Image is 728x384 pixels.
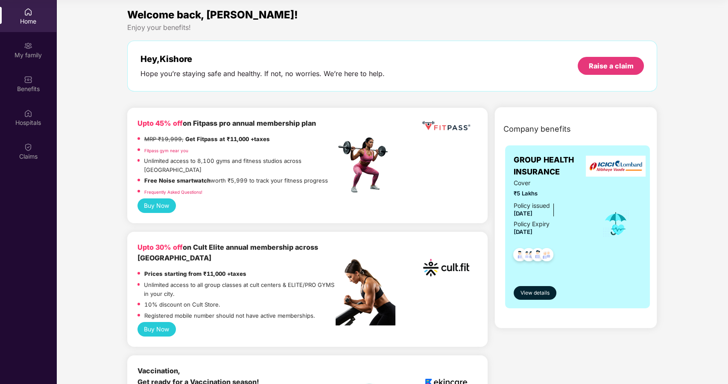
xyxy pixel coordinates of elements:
[185,136,270,142] strong: Get Fitpass at ₹11,000 +taxes
[144,177,211,184] strong: Free Noise smartwatch
[24,109,32,118] img: svg+xml;base64,PHN2ZyBpZD0iSG9zcGl0YWxzIiB4bWxucz0iaHR0cDovL3d3dy53My5vcmcvMjAwMC9zdmciIHdpZHRoPS...
[144,176,328,185] p: worth ₹5,999 to track your fitness progress
[24,75,32,84] img: svg+xml;base64,PHN2ZyBpZD0iQmVuZWZpdHMiIHhtbG5zPSJodHRwOi8vd3d3LnczLm9yZy8yMDAwL3N2ZyIgd2lkdGg9Ij...
[137,119,316,127] b: on Fitpass pro annual membership plan
[144,136,184,142] del: MRP ₹19,999,
[514,228,532,235] span: [DATE]
[514,154,590,178] span: GROUP HEALTH INSURANCE
[24,8,32,16] img: svg+xml;base64,PHN2ZyBpZD0iSG9tZSIgeG1sbnM9Imh0dHA6Ly93d3cudzMub3JnLzIwMDAvc3ZnIiB3aWR0aD0iMjAiIG...
[137,322,176,337] button: Buy Now
[127,23,658,32] div: Enjoy your benefits!
[514,189,590,198] span: ₹5 Lakhs
[336,259,395,325] img: pc2.png
[518,245,539,266] img: svg+xml;base64,PHN2ZyB4bWxucz0iaHR0cDovL3d3dy53My5vcmcvMjAwMC9zdmciIHdpZHRoPSI0OC45MTUiIGhlaWdodD...
[137,243,318,262] b: on Cult Elite annual membership across [GEOGRAPHIC_DATA]
[24,41,32,50] img: svg+xml;base64,PHN2ZyB3aWR0aD0iMjAiIGhlaWdodD0iMjAiIHZpZXdCb3g9IjAgMCAyMCAyMCIgZmlsbD0ibm9uZSIgeG...
[144,311,315,320] p: Registered mobile number should not have active memberships.
[140,54,385,64] div: Hey, Kishore
[514,219,550,229] div: Policy Expiry
[140,69,385,78] div: Hope you’re staying safe and healthy. If not, no worries. We’re here to help.
[24,143,32,151] img: svg+xml;base64,PHN2ZyBpZD0iQ2xhaW0iIHhtbG5zPSJodHRwOi8vd3d3LnczLm9yZy8yMDAwL3N2ZyIgd2lkdGg9IjIwIi...
[144,148,188,153] a: Fitpass gym near you
[503,123,571,135] span: Company benefits
[514,178,590,188] span: Cover
[514,210,532,217] span: [DATE]
[336,135,395,195] img: fpp.png
[144,281,336,298] p: Unlimited access to all group classes at cult centers & ELITE/PRO GYMS in your city.
[586,156,646,177] img: insurerLogo
[514,201,550,210] div: Policy issued
[137,243,183,251] b: Upto 30% off
[127,9,298,21] span: Welcome back, [PERSON_NAME]!
[144,300,220,309] p: 10% discount on Cult Store.
[509,245,530,266] img: svg+xml;base64,PHN2ZyB4bWxucz0iaHR0cDovL3d3dy53My5vcmcvMjAwMC9zdmciIHdpZHRoPSI0OC45NDMiIGhlaWdodD...
[514,286,556,300] button: View details
[421,118,472,134] img: fppp.png
[602,210,630,238] img: icon
[137,119,183,127] b: Upto 45% off
[588,61,633,71] div: Raise a claim
[144,189,202,195] a: Frequently Asked Questions!
[520,289,550,297] span: View details
[144,270,246,277] strong: Prices starting from ₹11,000 +taxes
[144,157,336,174] p: Unlimited access to 8,100 gyms and fitness studios across [GEOGRAPHIC_DATA]
[421,242,472,293] img: cult.png
[527,245,548,266] img: svg+xml;base64,PHN2ZyB4bWxucz0iaHR0cDovL3d3dy53My5vcmcvMjAwMC9zdmciIHdpZHRoPSI0OC45NDMiIGhlaWdodD...
[137,198,176,213] button: Buy Now
[536,245,557,266] img: svg+xml;base64,PHN2ZyB4bWxucz0iaHR0cDovL3d3dy53My5vcmcvMjAwMC9zdmciIHdpZHRoPSI0OC45NDMiIGhlaWdodD...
